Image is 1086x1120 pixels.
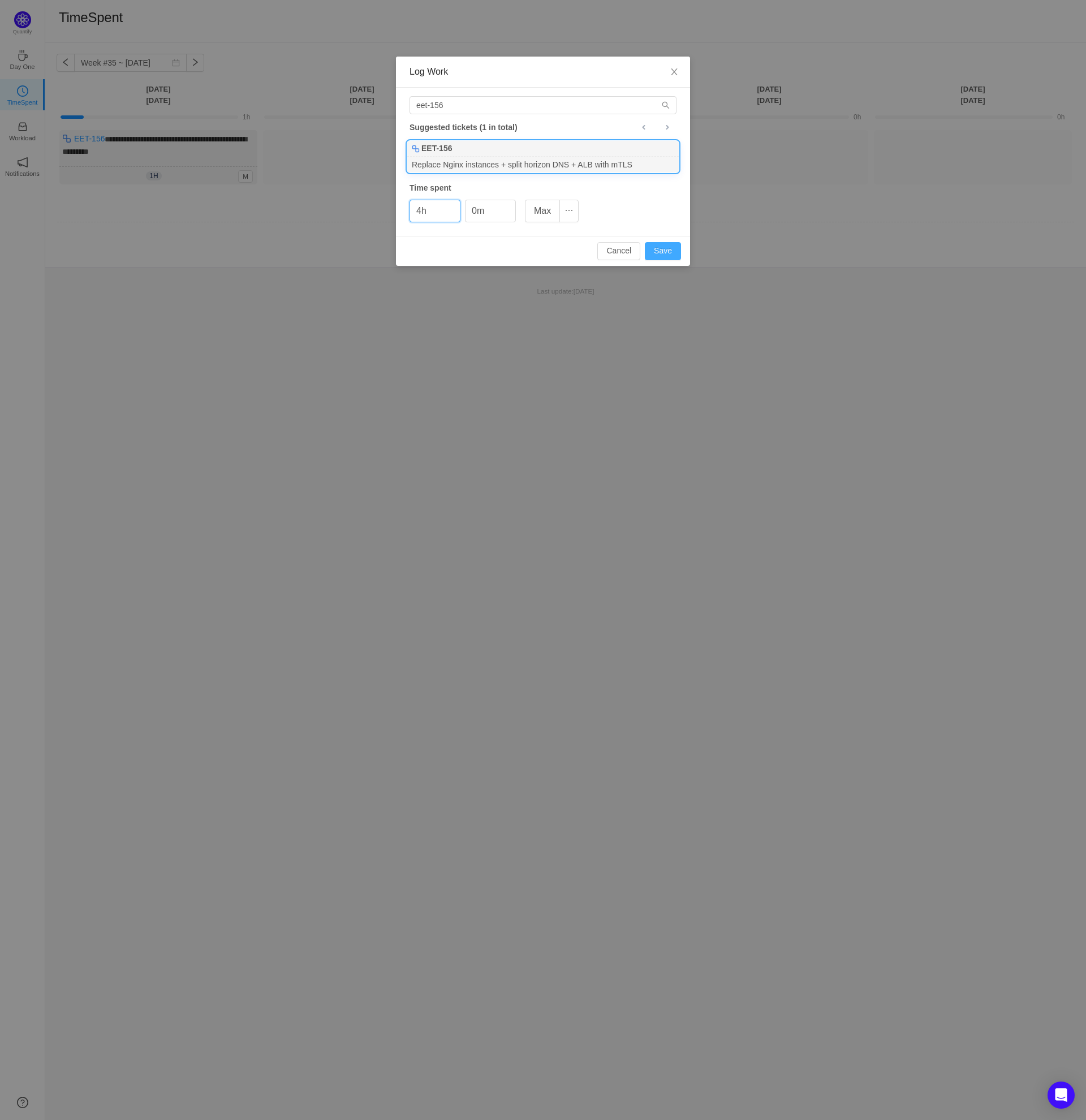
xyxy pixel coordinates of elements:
[421,143,452,154] b: EET-156
[410,96,676,114] input: Search
[410,120,676,135] div: Suggested tickets (1 in total)
[525,200,560,222] button: Max
[658,57,690,88] button: Close
[410,182,676,194] div: Time spent
[645,242,681,260] button: Save
[662,101,670,109] i: icon: search
[1048,1082,1075,1109] div: Open Intercom Messenger
[410,66,676,78] div: Log Work
[407,157,679,172] div: Replace Nginx instances + split horizon DNS + ALB with mTLS
[670,67,679,76] i: icon: close
[559,200,579,222] button: icon: ellipsis
[412,145,420,153] img: 10316
[597,242,640,260] button: Cancel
